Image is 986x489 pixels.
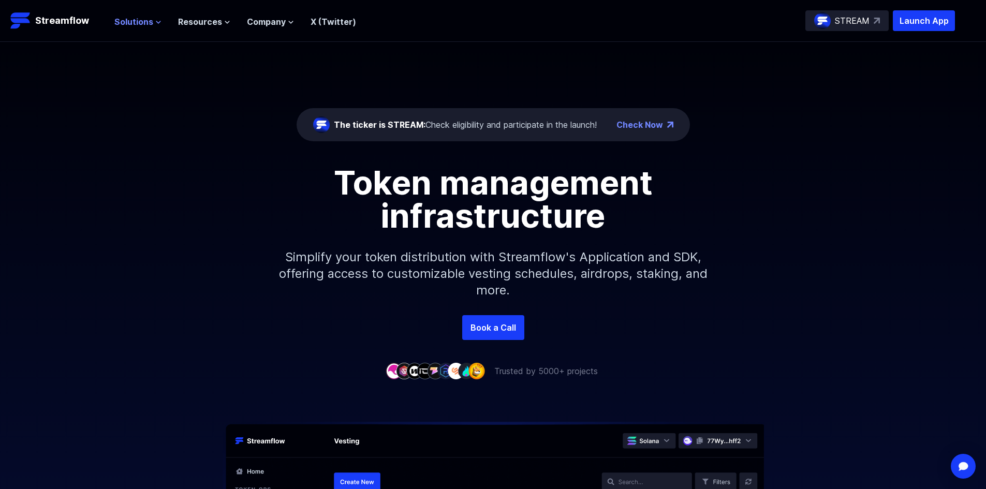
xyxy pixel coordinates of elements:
img: company-4 [417,363,433,379]
img: company-9 [468,363,485,379]
img: company-1 [386,363,402,379]
a: STREAM [805,10,889,31]
img: streamflow-logo-circle.png [814,12,831,29]
span: The ticker is STREAM: [334,120,425,130]
a: X (Twitter) [311,17,356,27]
img: company-3 [406,363,423,379]
a: Check Now [616,118,663,131]
a: Streamflow [10,10,104,31]
img: company-2 [396,363,413,379]
img: top-right-arrow.png [667,122,673,128]
button: Launch App [893,10,955,31]
img: company-7 [448,363,464,379]
p: Simplify your token distribution with Streamflow's Application and SDK, offering access to custom... [271,232,716,315]
button: Solutions [114,16,161,28]
span: Solutions [114,16,153,28]
span: Resources [178,16,222,28]
p: Trusted by 5000+ projects [494,365,598,377]
p: Streamflow [35,13,89,28]
a: Book a Call [462,315,524,340]
img: streamflow-logo-circle.png [313,116,330,133]
button: Resources [178,16,230,28]
img: company-6 [437,363,454,379]
p: STREAM [835,14,870,27]
img: Streamflow Logo [10,10,31,31]
div: Open Intercom Messenger [951,454,976,479]
button: Company [247,16,294,28]
img: top-right-arrow.svg [874,18,880,24]
img: company-5 [427,363,444,379]
div: Check eligibility and participate in the launch! [334,118,597,131]
h1: Token management infrastructure [260,166,726,232]
img: company-8 [458,363,475,379]
span: Company [247,16,286,28]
